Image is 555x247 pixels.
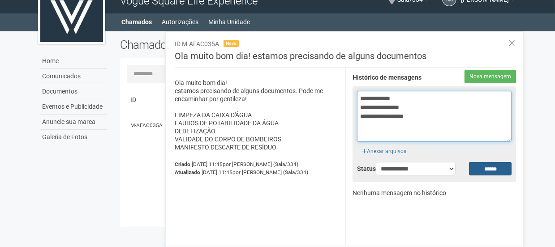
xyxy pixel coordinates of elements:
[40,115,107,130] a: Anuncie sua marca
[175,40,219,47] span: ID M-AFAC035A
[162,16,199,28] a: Autorizações
[202,169,308,175] span: [DATE] 11:45
[353,74,422,81] strong: Histórico de mensagens
[122,16,152,28] a: Chamados
[224,40,239,47] span: Novo
[40,84,107,99] a: Documentos
[40,54,107,69] a: Home
[120,38,278,51] h2: Chamados
[127,92,167,108] td: ID
[175,169,200,175] strong: Atualizado
[40,69,107,84] a: Comunicados
[223,161,298,167] span: por [PERSON_NAME] (Sala/334)
[209,16,250,28] a: Minha Unidade
[232,169,308,175] span: por [PERSON_NAME] (Sala/334)
[40,130,107,145] a: Galeria de Fotos
[175,79,339,151] p: Ola muito bom dia! estamos precisando de alguns documentos. Pode me encaminhar por gentileza! LIM...
[40,99,107,115] a: Eventos e Publicidade
[175,51,516,68] h3: Ola muito bom dia! estamos precisando de alguns documentos
[192,161,298,167] span: [DATE] 11:45
[175,161,190,167] strong: Criado
[127,108,167,143] td: M-AFAC035A
[357,165,362,173] label: Status
[353,189,516,197] p: Nenhuma mensagem no histórico
[465,70,516,83] button: Nova mensagem
[357,142,411,155] div: Anexar arquivos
